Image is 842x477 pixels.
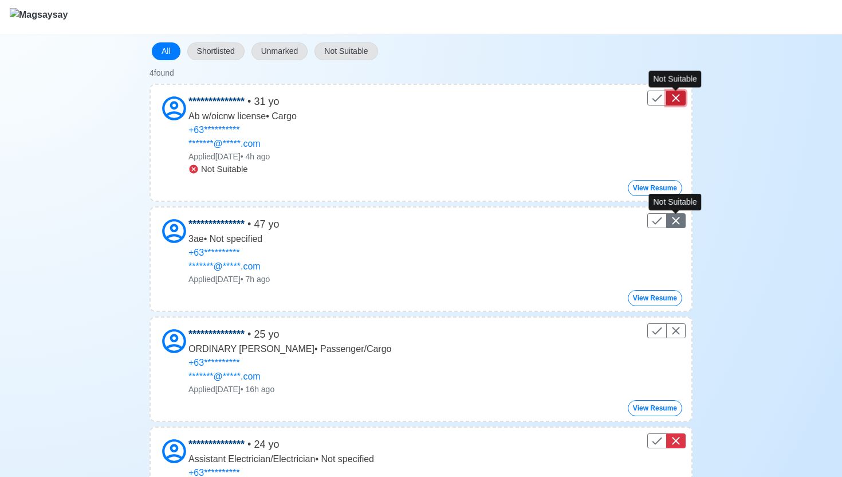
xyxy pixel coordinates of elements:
[188,327,391,342] p: • 25 yo
[647,323,686,338] div: Control
[152,42,180,60] button: All
[188,217,279,232] p: • 47 yo
[188,232,279,246] p: 3ae • Not specified
[251,42,308,60] button: Unmarked
[188,437,374,452] p: • 24 yo
[188,151,297,163] p: Applied [DATE] • 4h ago
[649,194,702,210] div: Not Suitable
[647,91,686,105] div: Control
[188,163,297,176] div: Not Suitable
[149,67,174,79] div: 4 found
[188,452,374,466] p: Assistant Electrician/Electrician • Not specified
[9,1,68,34] button: Magsaysay
[649,71,702,87] div: Not Suitable
[628,180,682,196] button: View Resume
[628,400,682,416] button: View Resume
[187,42,245,60] button: Shortlisted
[10,8,68,29] img: Magsaysay
[188,94,297,110] p: • 31 yo
[647,433,686,448] div: Control
[188,384,391,396] p: Applied [DATE] • 16h ago
[188,273,279,286] p: Applied [DATE] • 7h ago
[188,342,391,356] p: ORDINARY [PERSON_NAME] • Passenger/Cargo
[628,290,682,306] button: View Resume
[188,110,297,123] p: Ab w/oicnw license • Cargo
[314,42,377,60] button: Not Suitable
[647,213,686,228] div: Control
